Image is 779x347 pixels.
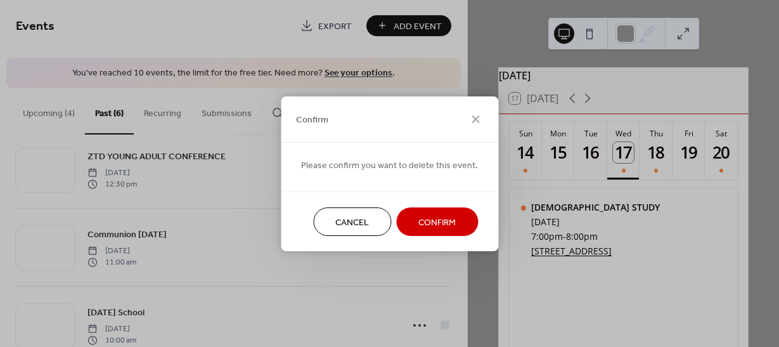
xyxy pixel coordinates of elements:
span: Please confirm you want to delete this event. [301,159,478,172]
span: Confirm [296,114,328,127]
button: Confirm [396,207,478,236]
span: Cancel [335,216,369,229]
button: Cancel [313,207,391,236]
span: Confirm [418,216,456,229]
